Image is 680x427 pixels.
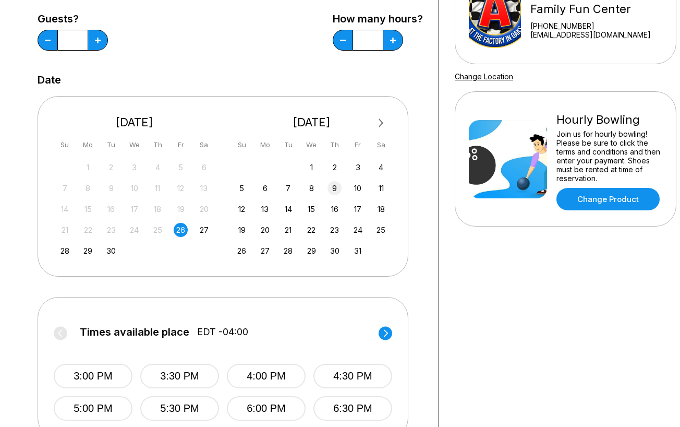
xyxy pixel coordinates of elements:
div: Choose Tuesday, September 30th, 2025 [104,244,118,258]
div: Not available Friday, September 19th, 2025 [174,202,188,216]
div: Choose Friday, October 24th, 2025 [351,223,365,237]
a: Change Product [556,188,660,210]
button: Next Month [373,115,390,132]
div: Not available Sunday, September 14th, 2025 [58,202,72,216]
div: Choose Wednesday, October 8th, 2025 [305,181,319,195]
div: Choose Monday, October 6th, 2025 [258,181,272,195]
div: month 2025-09 [56,159,213,258]
div: Choose Wednesday, October 1st, 2025 [305,160,319,174]
div: Not available Thursday, September 25th, 2025 [151,223,165,237]
div: Choose Saturday, September 27th, 2025 [197,223,211,237]
button: 3:30 PM [140,364,219,388]
div: Th [327,138,342,152]
button: 5:00 PM [54,396,132,421]
div: Choose Sunday, September 28th, 2025 [58,244,72,258]
div: Not available Friday, September 5th, 2025 [174,160,188,174]
div: Choose Monday, October 20th, 2025 [258,223,272,237]
img: Hourly Bowling [469,120,547,198]
div: Tu [281,138,295,152]
div: Not available Tuesday, September 16th, 2025 [104,202,118,216]
div: Choose Sunday, October 12th, 2025 [235,202,249,216]
div: Not available Tuesday, September 23rd, 2025 [104,223,118,237]
div: Not available Sunday, September 7th, 2025 [58,181,72,195]
div: Tu [104,138,118,152]
div: Choose Thursday, October 23rd, 2025 [327,223,342,237]
div: Fr [351,138,365,152]
div: Th [151,138,165,152]
button: 3:00 PM [54,364,132,388]
div: Choose Wednesday, October 29th, 2025 [305,244,319,258]
div: Choose Thursday, October 2nd, 2025 [327,160,342,174]
div: Choose Thursday, October 9th, 2025 [327,181,342,195]
div: Not available Thursday, September 4th, 2025 [151,160,165,174]
div: Mo [81,138,95,152]
div: Choose Sunday, October 5th, 2025 [235,181,249,195]
div: Not available Wednesday, September 17th, 2025 [127,202,141,216]
span: EDT -04:00 [197,326,248,338]
div: Choose Friday, October 3rd, 2025 [351,160,365,174]
div: Mo [258,138,272,152]
div: Choose Sunday, October 19th, 2025 [235,223,249,237]
div: Sa [374,138,388,152]
div: Choose Friday, October 31st, 2025 [351,244,365,258]
div: Su [58,138,72,152]
label: Guests? [38,13,108,25]
div: Choose Friday, September 26th, 2025 [174,223,188,237]
div: Choose Friday, October 10th, 2025 [351,181,365,195]
div: month 2025-10 [234,159,390,258]
div: Choose Tuesday, October 21st, 2025 [281,223,295,237]
div: Fr [174,138,188,152]
div: Choose Monday, September 29th, 2025 [81,244,95,258]
div: Choose Sunday, October 26th, 2025 [235,244,249,258]
div: Choose Thursday, October 30th, 2025 [327,244,342,258]
button: 4:30 PM [313,364,392,388]
div: Not available Saturday, September 13th, 2025 [197,181,211,195]
div: Choose Saturday, October 11th, 2025 [374,181,388,195]
a: [EMAIL_ADDRESS][DOMAIN_NAME] [530,30,662,39]
div: Not available Monday, September 8th, 2025 [81,181,95,195]
div: [DATE] [54,115,215,129]
div: Not available Monday, September 22nd, 2025 [81,223,95,237]
div: Hourly Bowling [556,113,662,127]
div: Not available Wednesday, September 24th, 2025 [127,223,141,237]
div: Choose Tuesday, October 7th, 2025 [281,181,295,195]
div: We [127,138,141,152]
div: Choose Thursday, October 16th, 2025 [327,202,342,216]
div: Not available Monday, September 1st, 2025 [81,160,95,174]
div: Join us for hourly bowling! Please be sure to click the terms and conditions and then enter your ... [556,129,662,183]
label: Date [38,74,61,86]
div: Su [235,138,249,152]
div: We [305,138,319,152]
div: Choose Monday, October 27th, 2025 [258,244,272,258]
div: Not available Wednesday, September 3rd, 2025 [127,160,141,174]
div: Choose Monday, October 13th, 2025 [258,202,272,216]
div: Choose Friday, October 17th, 2025 [351,202,365,216]
div: Sa [197,138,211,152]
div: Not available Tuesday, September 9th, 2025 [104,181,118,195]
button: 6:30 PM [313,396,392,421]
div: Not available Friday, September 12th, 2025 [174,181,188,195]
div: Choose Tuesday, October 28th, 2025 [281,244,295,258]
div: Not available Monday, September 15th, 2025 [81,202,95,216]
button: 5:30 PM [140,396,219,421]
div: Not available Thursday, September 11th, 2025 [151,181,165,195]
div: Choose Saturday, October 18th, 2025 [374,202,388,216]
div: Choose Wednesday, October 22nd, 2025 [305,223,319,237]
button: 6:00 PM [227,396,306,421]
div: Not available Saturday, September 20th, 2025 [197,202,211,216]
div: Choose Saturday, October 25th, 2025 [374,223,388,237]
button: 4:00 PM [227,364,306,388]
div: Not available Tuesday, September 2nd, 2025 [104,160,118,174]
div: [DATE] [231,115,393,129]
div: Choose Tuesday, October 14th, 2025 [281,202,295,216]
div: Not available Thursday, September 18th, 2025 [151,202,165,216]
div: Not available Saturday, September 6th, 2025 [197,160,211,174]
span: Times available place [80,326,189,338]
div: Not available Wednesday, September 10th, 2025 [127,181,141,195]
div: Choose Wednesday, October 15th, 2025 [305,202,319,216]
a: Change Location [455,72,513,81]
div: [PHONE_NUMBER] [530,21,662,30]
div: Not available Sunday, September 21st, 2025 [58,223,72,237]
div: Choose Saturday, October 4th, 2025 [374,160,388,174]
label: How many hours? [333,13,423,25]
